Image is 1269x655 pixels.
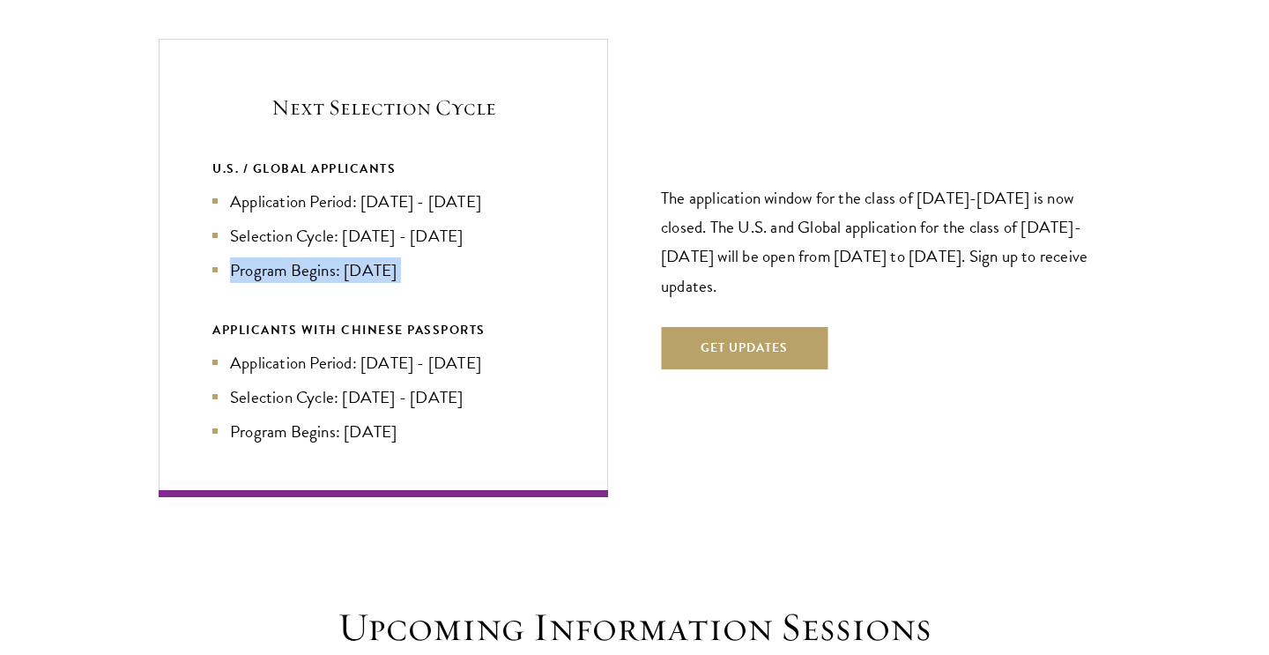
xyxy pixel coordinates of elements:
div: U.S. / GLOBAL APPLICANTS [212,158,554,180]
h2: Upcoming Information Sessions [330,603,939,652]
li: Selection Cycle: [DATE] - [DATE] [212,384,554,410]
li: Program Begins: [DATE] [212,257,554,283]
button: Get Updates [661,327,827,369]
p: The application window for the class of [DATE]-[DATE] is now closed. The U.S. and Global applicat... [661,183,1110,300]
li: Selection Cycle: [DATE] - [DATE] [212,223,554,249]
li: Application Period: [DATE] - [DATE] [212,189,554,214]
li: Application Period: [DATE] - [DATE] [212,350,554,376]
li: Program Begins: [DATE] [212,419,554,444]
h5: Next Selection Cycle [212,93,554,123]
div: APPLICANTS WITH CHINESE PASSPORTS [212,319,554,341]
